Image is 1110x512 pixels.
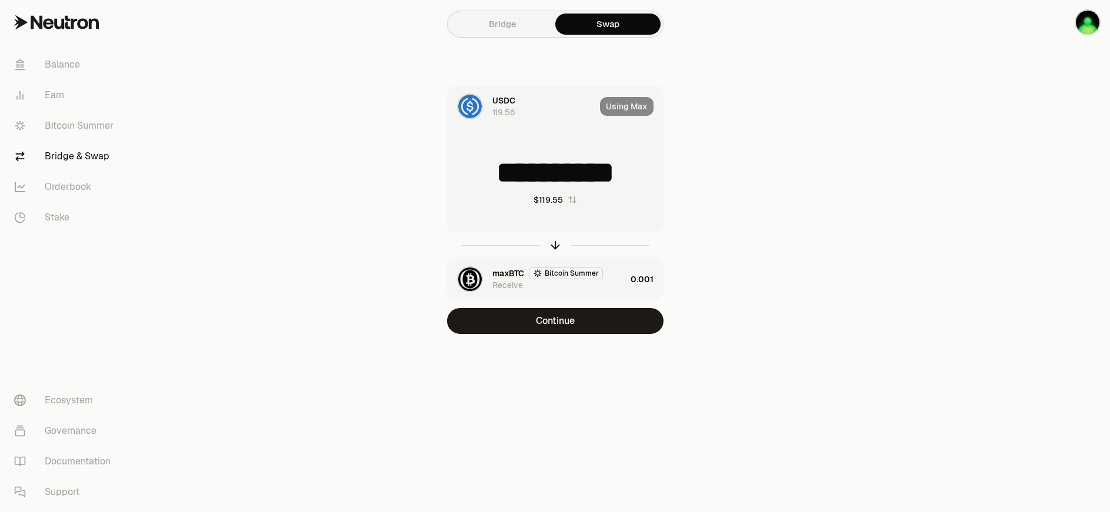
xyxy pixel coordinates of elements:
[555,14,661,35] a: Swap
[5,385,127,416] a: Ecosystem
[534,194,563,206] div: $119.55
[448,86,595,126] div: USDC LogoUSDC119.56
[448,259,663,299] button: maxBTC LogomaxBTCBitcoin SummerReceive0.001
[5,80,127,111] a: Earn
[492,267,524,279] span: maxBTC
[458,267,482,291] img: maxBTC Logo
[448,259,626,299] div: maxBTC LogomaxBTCBitcoin SummerReceive
[631,259,663,299] div: 0.001
[5,141,127,172] a: Bridge & Swap
[450,14,555,35] a: Bridge
[492,106,515,118] div: 119.56
[492,279,523,291] div: Receive
[5,446,127,477] a: Documentation
[5,202,127,233] a: Stake
[447,308,664,334] button: Continue
[5,172,127,202] a: Orderbook
[534,194,577,206] button: $119.55
[5,416,127,446] a: Governance
[529,267,603,279] button: Bitcoin Summer
[1076,11,1099,34] img: KO
[5,111,127,141] a: Bitcoin Summer
[492,95,515,106] span: USDC
[5,49,127,80] a: Balance
[458,95,482,118] img: USDC Logo
[5,477,127,507] a: Support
